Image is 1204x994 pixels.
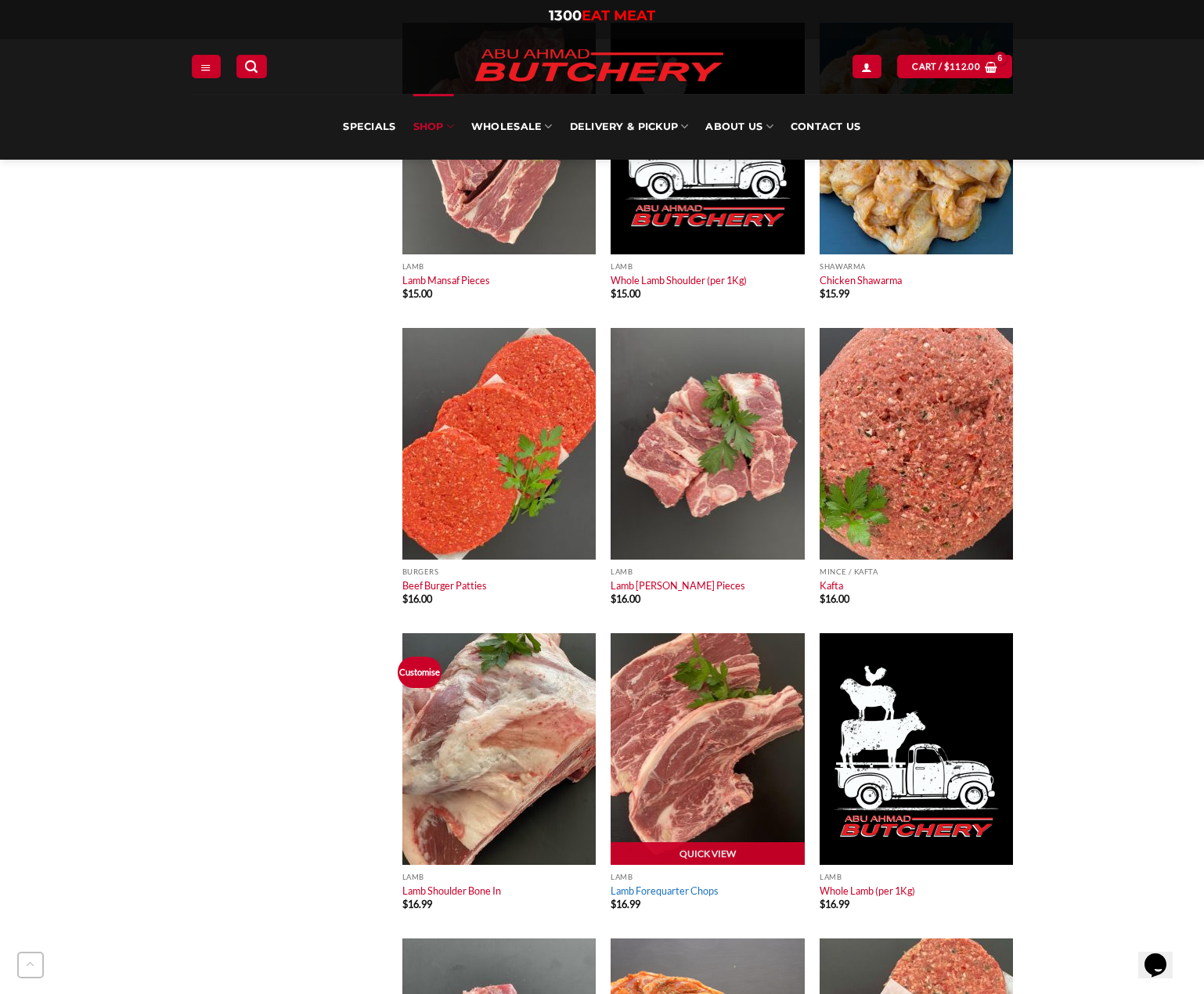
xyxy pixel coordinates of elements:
span: $ [820,287,825,300]
a: Delivery & Pickup [570,94,689,160]
a: Quick View [611,842,804,866]
span: $ [402,898,408,910]
span: Cart / [912,59,980,74]
a: Whole Lamb (per 1Kg) [820,884,915,897]
a: View cart [897,55,1011,77]
bdi: 15.00 [611,287,640,300]
bdi: 16.00 [402,592,432,605]
a: Beef Burger Patties [402,579,487,592]
img: Lamb_forequarter_Chops (per 1Kg) [611,633,804,865]
p: Lamb [611,567,804,576]
bdi: 16.99 [611,898,640,910]
p: Lamb [611,873,804,881]
iframe: chat widget [1138,931,1188,978]
span: $ [944,59,950,74]
p: Burgers [402,567,596,576]
span: $ [402,287,408,300]
bdi: 15.00 [402,287,432,300]
span: $ [611,898,616,910]
bdi: 16.00 [611,592,640,605]
bdi: 15.99 [820,287,849,300]
img: Abu Ahmad Butchery [462,39,736,94]
bdi: 16.00 [820,592,849,605]
button: Go to top [17,952,44,978]
a: 1300EAT MEAT [549,7,655,24]
img: Kafta [820,328,1013,560]
a: Search [236,55,266,77]
a: Wholesale [471,94,553,160]
a: Kafta [820,579,843,592]
a: SHOP [413,94,454,160]
span: $ [611,592,616,605]
bdi: 16.99 [402,898,432,910]
p: Mince / Kafta [820,567,1013,576]
bdi: 16.99 [820,898,849,910]
span: $ [820,898,825,910]
a: Lamb Forequarter Chops [611,884,719,897]
a: Lamb Mansaf Pieces [402,274,490,286]
a: Login [853,55,881,77]
bdi: 112.00 [944,61,980,71]
a: Whole Lamb Shoulder (per 1Kg) [611,274,747,286]
span: 1300 [549,7,582,24]
span: $ [820,592,825,605]
a: Menu [192,55,220,77]
a: Contact Us [791,94,861,160]
a: Specials [343,94,395,160]
img: Lamb Curry Pieces [611,328,804,560]
a: Lamb Shoulder Bone In [402,884,501,897]
p: Lamb [402,873,596,881]
a: Chicken Shawarma [820,274,902,286]
a: Lamb [PERSON_NAME] Pieces [611,579,745,592]
span: $ [402,592,408,605]
img: Lamb Shoulder Bone In [402,633,596,865]
p: Lamb [402,262,596,271]
p: Lamb [820,873,1013,881]
span: $ [611,287,616,300]
p: Lamb [611,262,804,271]
p: Shawarma [820,262,1013,271]
img: Beef Burger Patties [402,328,596,560]
span: EAT MEAT [582,7,655,24]
a: About Us [705,94,773,160]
